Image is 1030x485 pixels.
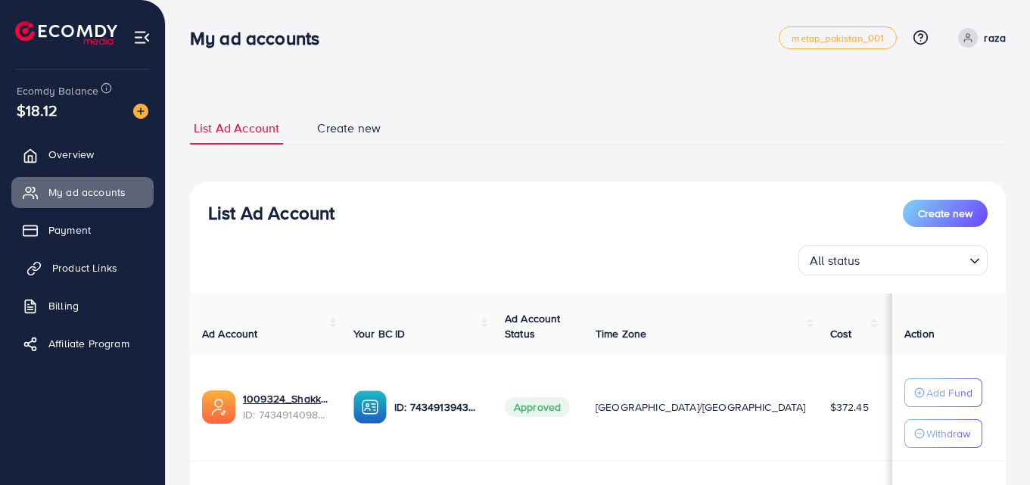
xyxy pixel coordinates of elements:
[904,326,935,341] span: Action
[243,391,329,422] div: <span class='underline'>1009324_Shakka_1731075849517</span></br>7434914098950799361
[190,27,331,49] h3: My ad accounts
[505,397,570,417] span: Approved
[202,390,235,424] img: ic-ads-acc.e4c84228.svg
[11,139,154,169] a: Overview
[243,391,329,406] a: 1009324_Shakka_1731075849517
[918,206,972,221] span: Create new
[596,400,806,415] span: [GEOGRAPHIC_DATA]/[GEOGRAPHIC_DATA]
[11,291,154,321] a: Billing
[48,336,129,351] span: Affiliate Program
[830,326,852,341] span: Cost
[48,298,79,313] span: Billing
[243,407,329,422] span: ID: 7434914098950799361
[11,253,154,283] a: Product Links
[865,247,963,272] input: Search for option
[830,400,869,415] span: $372.45
[15,21,117,45] img: logo
[798,245,988,275] div: Search for option
[11,177,154,207] a: My ad accounts
[926,384,972,402] p: Add Fund
[48,222,91,238] span: Payment
[807,250,864,272] span: All status
[353,390,387,424] img: ic-ba-acc.ded83a64.svg
[966,417,1019,474] iframe: Chat
[596,326,646,341] span: Time Zone
[926,424,970,443] p: Withdraw
[904,378,982,407] button: Add Fund
[505,311,561,341] span: Ad Account Status
[48,185,126,200] span: My ad accounts
[48,147,94,162] span: Overview
[11,215,154,245] a: Payment
[779,26,897,49] a: metap_pakistan_001
[202,326,258,341] span: Ad Account
[52,260,117,275] span: Product Links
[353,326,406,341] span: Your BC ID
[133,104,148,119] img: image
[208,202,335,224] h3: List Ad Account
[952,28,1006,48] a: raza
[133,29,151,46] img: menu
[792,33,884,43] span: metap_pakistan_001
[11,328,154,359] a: Affiliate Program
[317,120,381,137] span: Create new
[17,83,98,98] span: Ecomdy Balance
[904,419,982,448] button: Withdraw
[394,398,481,416] p: ID: 7434913943245914129
[903,200,988,227] button: Create new
[194,120,279,137] span: List Ad Account
[17,99,58,121] span: $18.12
[984,29,1006,47] p: raza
